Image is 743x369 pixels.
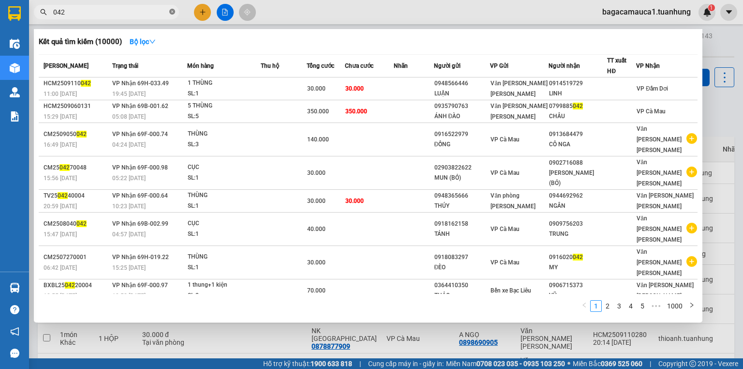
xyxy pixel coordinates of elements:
[188,139,260,150] div: SL: 3
[44,264,77,271] span: 06:42 [DATE]
[549,129,607,139] div: 0913684479
[44,292,77,299] span: 10:55 [DATE]
[490,80,548,97] span: Văn [PERSON_NAME] [PERSON_NAME]
[686,300,698,312] li: Next Page
[613,300,625,312] li: 3
[188,201,260,212] div: SL: 1
[44,191,109,201] div: TV25 40004
[122,34,163,49] button: Bộ lọcdown
[434,219,490,229] div: 0918162158
[648,300,664,312] span: •••
[112,141,146,148] span: 04:24 [DATE]
[573,103,583,109] span: 042
[637,248,682,277] span: Văn [PERSON_NAME] [PERSON_NAME]
[10,63,20,73] img: warehouse-icon
[188,129,260,139] div: THÙNG
[130,38,156,46] strong: Bộ lọc
[490,136,520,143] span: VP Cà Mau
[637,282,694,299] span: Văn [PERSON_NAME] [PERSON_NAME]
[188,162,260,173] div: CỤC
[625,301,636,311] a: 4
[112,264,146,271] span: 15:25 [DATE]
[10,111,20,122] img: solution-icon
[637,192,694,210] span: Văn [PERSON_NAME] [PERSON_NAME]
[44,219,109,229] div: CM2508040
[59,164,70,171] span: 042
[637,85,668,92] span: VP Đầm Dơi
[188,229,260,240] div: SL: 1
[307,287,326,294] span: 70.000
[394,62,408,69] span: Nhãn
[112,231,146,238] span: 04:57 [DATE]
[549,168,607,188] div: [PERSON_NAME] (BỎ)
[44,62,89,69] span: [PERSON_NAME]
[637,300,648,312] li: 5
[434,101,490,111] div: 0935790763
[345,85,364,92] span: 30.000
[549,139,607,150] div: CÔ NGA
[10,39,20,49] img: warehouse-icon
[490,62,508,69] span: VP Gửi
[490,259,520,266] span: VP Cà Mau
[188,280,260,291] div: 1 thung+1 kiện
[664,300,686,312] li: 1000
[112,192,168,199] span: VP Nhận 69F-000.64
[65,282,75,289] span: 042
[112,62,138,69] span: Trạng thái
[10,305,19,314] span: question-circle
[434,280,490,291] div: 0364410350
[434,229,490,239] div: TÁNH
[607,57,626,75] span: TT xuất HĐ
[58,192,68,199] span: 042
[10,349,19,358] span: message
[8,6,21,21] img: logo-vxr
[307,108,329,115] span: 350.000
[549,291,607,301] div: VŨ
[44,163,109,173] div: CM25 70048
[112,80,169,87] span: VP Nhận 69H-033.49
[434,201,490,211] div: THÚY
[112,175,146,182] span: 05:22 [DATE]
[10,327,19,336] span: notification
[188,252,260,262] div: THÙNG
[686,256,697,267] span: plus-circle
[188,190,260,201] div: THÙNG
[112,203,146,210] span: 10:23 [DATE]
[664,301,685,311] a: 1000
[490,169,520,176] span: VP Cà Mau
[549,219,607,229] div: 0909756203
[434,89,490,99] div: LUẬN
[39,37,122,47] h3: Kết quả tìm kiếm ( 10000 )
[434,163,490,173] div: 02903822622
[490,103,548,120] span: Văn [PERSON_NAME] [PERSON_NAME]
[602,300,613,312] li: 2
[686,133,697,144] span: plus-circle
[686,167,697,177] span: plus-circle
[434,262,490,273] div: ĐÈO
[637,125,682,154] span: Văn [PERSON_NAME] [PERSON_NAME]
[490,287,531,294] span: Bến xe Bạc Liêu
[434,111,490,122] div: ÁNH ĐÀO
[573,254,583,261] span: 042
[579,300,590,312] button: left
[44,141,77,148] span: 16:49 [DATE]
[625,300,637,312] li: 4
[44,91,77,97] span: 11:00 [DATE]
[549,78,607,89] div: 0914519729
[40,9,47,15] span: search
[76,220,87,227] span: 042
[549,89,607,99] div: LINH
[307,198,326,204] span: 30.000
[44,78,109,89] div: HCM2509110
[345,198,364,204] span: 30.000
[637,301,648,311] a: 5
[549,252,607,262] div: 0916020
[549,191,607,201] div: 0944692962
[434,252,490,262] div: 0918083297
[76,131,87,138] span: 042
[549,62,580,69] span: Người nhận
[149,38,156,45] span: down
[614,301,624,311] a: 3
[549,101,607,111] div: 0799885
[549,229,607,239] div: TRUNG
